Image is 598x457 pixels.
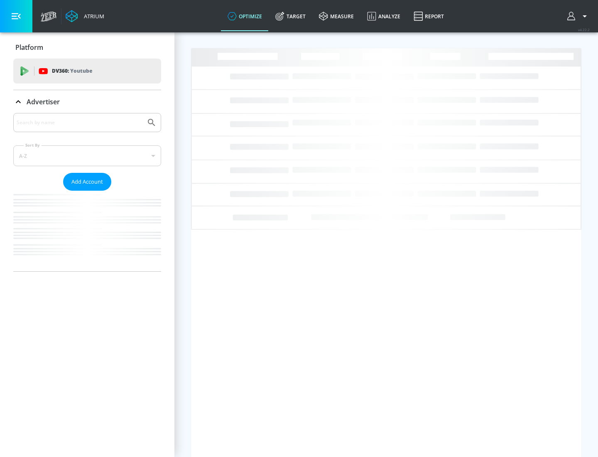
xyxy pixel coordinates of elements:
a: optimize [221,1,269,31]
a: Analyze [360,1,407,31]
div: DV360: Youtube [13,59,161,84]
input: Search by name [17,117,142,128]
p: DV360: [52,66,92,76]
span: Add Account [71,177,103,187]
a: Atrium [66,10,104,22]
a: Target [269,1,312,31]
div: Atrium [81,12,104,20]
div: Advertiser [13,113,161,271]
button: Add Account [63,173,111,191]
div: A-Z [13,145,161,166]
a: measure [312,1,360,31]
p: Platform [15,43,43,52]
p: Advertiser [27,97,60,106]
span: v 4.22.2 [578,27,590,32]
div: Advertiser [13,90,161,113]
p: Youtube [70,66,92,75]
div: Platform [13,36,161,59]
label: Sort By [24,143,42,148]
nav: list of Advertiser [13,191,161,271]
a: Report [407,1,451,31]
